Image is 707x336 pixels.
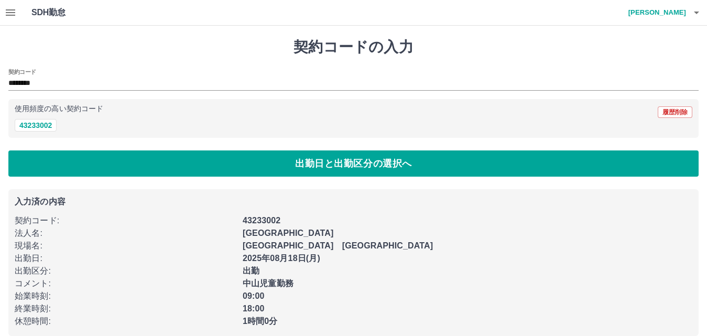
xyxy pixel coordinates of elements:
p: 出勤区分 : [15,265,236,277]
b: 2025年08月18日(月) [243,254,320,263]
p: 契約コード : [15,214,236,227]
button: 43233002 [15,119,57,132]
p: 出勤日 : [15,252,236,265]
b: 出勤 [243,266,259,275]
b: 43233002 [243,216,280,225]
p: 現場名 : [15,240,236,252]
b: 1時間0分 [243,317,278,326]
h2: 契約コード [8,68,36,76]
p: 入力済の内容 [15,198,692,206]
h1: 契約コードの入力 [8,38,699,56]
b: [GEOGRAPHIC_DATA] [243,229,334,237]
b: [GEOGRAPHIC_DATA] [GEOGRAPHIC_DATA] [243,241,433,250]
p: 休憩時間 : [15,315,236,328]
p: 終業時刻 : [15,302,236,315]
b: 中山児童勤務 [243,279,293,288]
p: 法人名 : [15,227,236,240]
b: 18:00 [243,304,265,313]
button: 履歴削除 [658,106,692,118]
p: 使用頻度の高い契約コード [15,105,103,113]
button: 出勤日と出勤区分の選択へ [8,150,699,177]
p: 始業時刻 : [15,290,236,302]
b: 09:00 [243,291,265,300]
p: コメント : [15,277,236,290]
